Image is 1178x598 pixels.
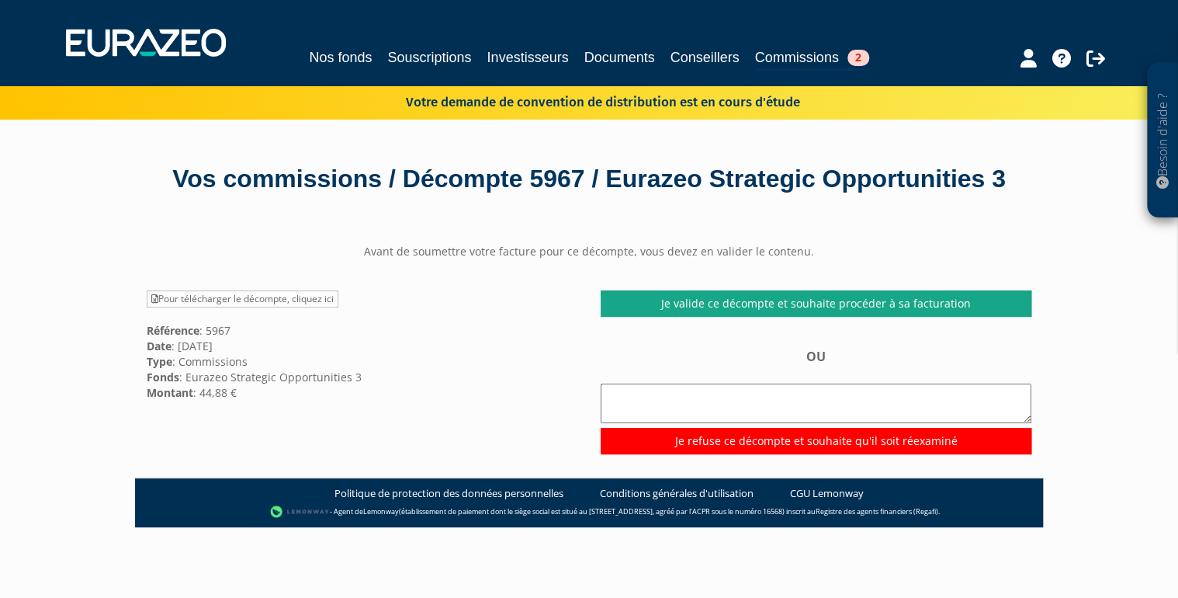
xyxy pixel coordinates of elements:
img: 1732889491-logotype_eurazeo_blanc_rvb.png [66,29,226,57]
a: Lemonway [362,506,398,516]
img: logo-lemonway.png [270,504,330,520]
a: Nos fonds [309,47,372,68]
div: Vos commissions / Décompte 5967 / Eurazeo Strategic Opportunities 3 [147,162,1031,197]
strong: Référence [147,323,199,338]
div: - Agent de (établissement de paiement dont le siège social est situé au [STREET_ADDRESS], agréé p... [151,504,1027,520]
a: Commissions2 [755,47,869,71]
div: : 5967 : [DATE] : Commissions : Eurazeo Strategic Opportunities 3 : 44,88 € [135,290,589,401]
a: CGU Lemonway [790,486,864,501]
strong: Type [147,354,172,369]
a: Conditions générales d'utilisation [600,486,754,501]
a: Investisseurs [487,47,568,68]
a: Conseillers [670,47,740,68]
strong: Date [147,339,172,353]
a: Documents [584,47,655,68]
a: Je valide ce décompte et souhaite procéder à sa facturation [601,290,1031,317]
a: Registre des agents financiers (Regafi) [815,506,937,516]
p: Votre demande de convention de distribution est en cours d'étude [361,89,800,112]
div: OU [601,348,1031,454]
strong: Fonds [147,370,179,384]
p: Besoin d'aide ? [1154,71,1172,210]
a: Pour télécharger le décompte, cliquez ici [147,290,338,308]
input: Je refuse ce décompte et souhaite qu'il soit réexaminé [601,428,1031,454]
span: 2 [847,50,869,66]
a: Souscriptions [387,47,471,68]
a: Politique de protection des données personnelles [334,486,563,501]
center: Avant de soumettre votre facture pour ce décompte, vous devez en valider le contenu. [135,244,1043,259]
strong: Montant [147,385,193,400]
